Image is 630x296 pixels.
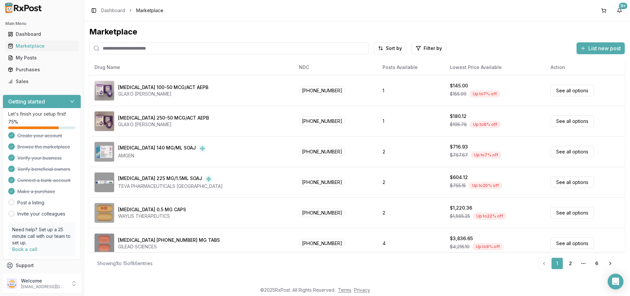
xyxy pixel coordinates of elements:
a: See all options [551,146,594,157]
div: 9+ [619,3,627,9]
h2: Main Menu [5,21,78,26]
a: Terms [338,287,351,293]
a: Marketplace [5,40,78,52]
div: [MEDICAL_DATA] 140 MG/ML SOAJ [118,145,196,152]
div: GILEAD SCIENCES [118,243,220,250]
td: 1 [377,75,445,106]
button: List new post [577,42,625,54]
span: [PHONE_NUMBER] [299,86,345,95]
div: Purchases [8,66,76,73]
img: User avatar [7,278,17,289]
td: 4 [377,228,445,259]
span: Connect a bank account [17,177,71,184]
span: $1,565.25 [450,213,470,219]
div: WAYLIS THERAPEUTICS [118,213,186,219]
img: Biktarvy 30-120-15 MG TABS [94,234,114,253]
span: [PHONE_NUMBER] [299,117,345,125]
div: [MEDICAL_DATA] 0.5 MG CAPS [118,206,186,213]
a: 2 [564,258,576,269]
div: [MEDICAL_DATA] 100-50 MCG/ACT AEPB [118,84,208,91]
td: 1 [377,106,445,136]
div: Up to 7 % off [471,151,502,159]
a: See all options [551,115,594,127]
a: 1 [551,258,563,269]
span: Marketplace [136,7,163,14]
th: Posts Available [377,59,445,75]
div: Open Intercom Messenger [608,274,623,289]
div: AMGEN [118,152,206,159]
a: See all options [551,207,594,218]
th: Lowest Price Available [445,59,546,75]
button: Sort by [374,42,406,54]
div: $145.00 [450,82,468,89]
button: Dashboard [3,29,81,39]
span: Filter by [424,45,442,52]
button: Purchases [3,64,81,75]
div: $716.93 [450,144,468,150]
div: Up to 7 % off [469,90,500,98]
a: Purchases [5,64,78,76]
a: 6 [591,258,602,269]
a: Dashboard [5,28,78,40]
a: Go to next page [604,258,617,269]
span: 75 % [8,119,18,125]
a: List new post [577,46,625,52]
img: RxPost Logo [3,3,45,13]
span: Browse the marketplace [17,144,70,150]
button: My Posts [3,53,81,63]
div: $180.12 [450,113,467,120]
div: $3,836.65 [450,235,473,242]
img: Advair Diskus 250-50 MCG/ACT AEPB [94,111,114,131]
div: Marketplace [89,27,625,37]
div: $1,220.36 [450,205,472,211]
div: TEVA PHARMACEUTICALS [GEOGRAPHIC_DATA] [118,183,223,190]
span: [PHONE_NUMBER] [299,178,345,187]
div: $604.12 [450,174,468,181]
span: $755.15 [450,182,466,189]
td: 2 [377,136,445,167]
button: Filter by [411,42,446,54]
img: Ajovy 225 MG/1.5ML SOAJ [94,172,114,192]
span: Verify beneficial owners [17,166,70,172]
div: [MEDICAL_DATA] [PHONE_NUMBER] MG TABS [118,237,220,243]
div: Showing 1 to 15 of 86 entries [97,260,153,267]
h3: Getting started [8,98,45,105]
td: 2 [377,197,445,228]
button: Marketplace [3,41,81,51]
div: My Posts [8,55,76,61]
button: Sales [3,76,81,87]
div: Up to 8 % off [470,121,501,128]
p: Welcome [21,278,67,284]
span: [PHONE_NUMBER] [299,239,345,248]
a: See all options [551,85,594,96]
span: Create your account [17,132,62,139]
div: [MEDICAL_DATA] 250-50 MCG/ACT AEPB [118,115,209,121]
span: Sort by [386,45,402,52]
td: 2 [377,167,445,197]
p: [EMAIL_ADDRESS][DOMAIN_NAME] [21,284,67,289]
div: GLAXO [PERSON_NAME] [118,121,209,128]
div: Marketplace [8,43,76,49]
span: Make a purchase [17,188,55,195]
a: Dashboard [101,7,125,14]
span: [PHONE_NUMBER] [299,208,345,217]
div: Up to 22 % off [473,213,507,220]
nav: pagination [538,258,617,269]
th: Drug Name [89,59,294,75]
span: $195.78 [450,121,467,128]
span: $767.67 [450,152,468,158]
a: See all options [551,238,594,249]
div: Up to 9 % off [472,243,503,250]
img: Aimovig 140 MG/ML SOAJ [94,142,114,162]
p: Let's finish your setup first! [8,111,75,117]
button: 9+ [614,5,625,16]
div: Up to 20 % off [469,182,502,189]
div: [MEDICAL_DATA] 225 MG/1.5ML SOAJ [118,175,202,183]
span: $155.99 [450,91,467,97]
img: Advair Diskus 100-50 MCG/ACT AEPB [94,81,114,101]
span: [PHONE_NUMBER] [299,147,345,156]
a: Book a call [12,246,37,252]
nav: breadcrumb [101,7,163,14]
a: Privacy [354,287,370,293]
p: Need help? Set up a 25 minute call with our team to set up. [12,226,72,246]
